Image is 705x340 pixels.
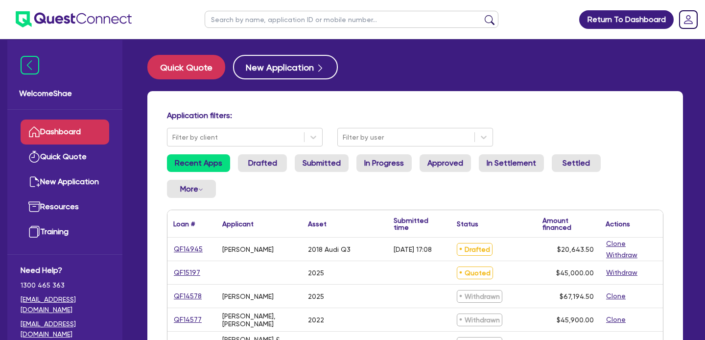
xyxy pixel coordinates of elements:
[457,267,493,279] span: Quoted
[147,55,233,79] a: Quick Quote
[21,294,109,315] a: [EMAIL_ADDRESS][DOMAIN_NAME]
[394,217,436,231] div: Submitted time
[205,11,498,28] input: Search by name, application ID or mobile number...
[356,154,412,172] a: In Progress
[560,292,594,300] span: $67,194.50
[606,249,638,261] button: Withdraw
[167,180,216,198] button: Dropdown toggle
[173,314,202,325] a: QF14577
[21,280,109,291] span: 1300 465 363
[606,314,626,325] button: Clone
[295,154,349,172] a: Submitted
[420,154,471,172] a: Approved
[308,316,324,324] div: 2022
[21,145,109,170] a: Quick Quote
[19,88,111,99] span: Welcome Shae
[542,217,594,231] div: Amount financed
[556,269,594,277] span: $45,000.00
[16,11,132,27] img: quest-connect-logo-blue
[167,154,230,172] a: Recent Apps
[21,194,109,219] a: Resources
[606,267,638,278] button: Withdraw
[28,176,40,188] img: new-application
[21,170,109,194] a: New Application
[308,220,327,227] div: Asset
[308,245,351,253] div: 2018 Audi Q3
[308,269,324,277] div: 2025
[222,245,274,253] div: [PERSON_NAME]
[457,290,502,303] span: Withdrawn
[28,151,40,163] img: quick-quote
[173,267,201,278] a: QF15197
[28,201,40,213] img: resources
[457,314,502,326] span: Withdrawn
[557,245,594,253] span: $20,643.50
[606,238,626,249] button: Clone
[21,319,109,340] a: [EMAIL_ADDRESS][DOMAIN_NAME]
[479,154,544,172] a: In Settlement
[394,245,432,253] div: [DATE] 17:08
[21,56,39,74] img: icon-menu-close
[222,312,296,328] div: [PERSON_NAME], [PERSON_NAME]
[21,219,109,244] a: Training
[233,55,338,79] button: New Application
[557,316,594,324] span: $45,900.00
[308,292,324,300] div: 2025
[579,10,674,29] a: Return To Dashboard
[173,220,195,227] div: Loan #
[222,220,254,227] div: Applicant
[606,220,630,227] div: Actions
[222,292,274,300] div: [PERSON_NAME]
[28,226,40,238] img: training
[457,220,478,227] div: Status
[167,111,663,120] h4: Application filters:
[238,154,287,172] a: Drafted
[606,291,626,302] button: Clone
[173,243,203,255] a: QF14945
[147,55,225,79] button: Quick Quote
[552,154,601,172] a: Settled
[173,291,202,302] a: QF14578
[21,265,109,276] span: Need Help?
[676,7,701,32] a: Dropdown toggle
[457,243,493,256] span: Drafted
[21,120,109,145] a: Dashboard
